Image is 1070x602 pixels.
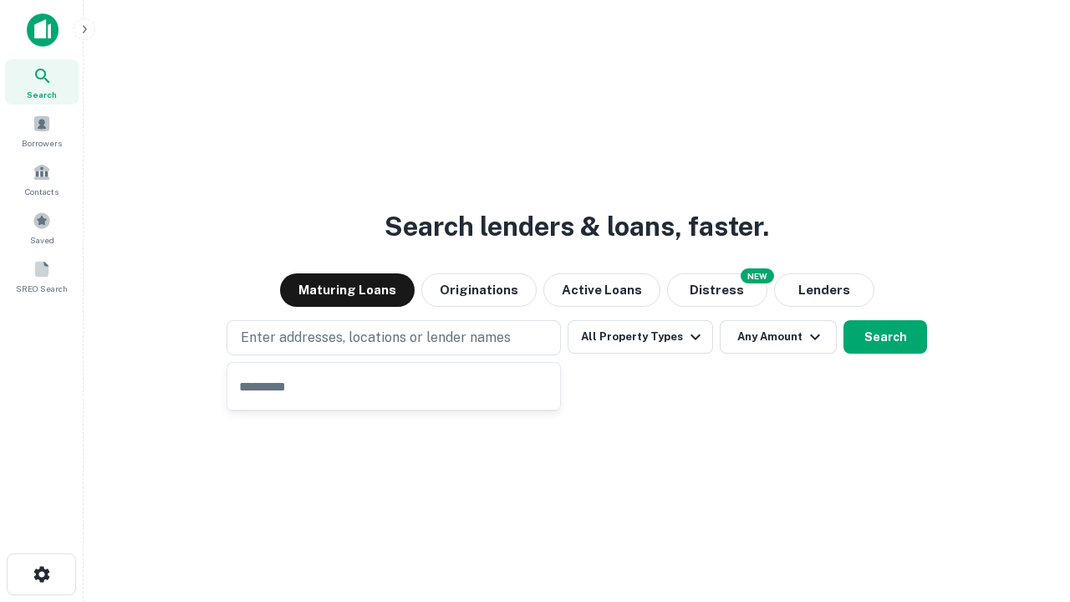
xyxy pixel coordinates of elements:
span: Contacts [25,185,59,198]
a: Search [5,59,79,105]
img: capitalize-icon.png [27,13,59,47]
button: All Property Types [568,320,713,354]
iframe: Chat Widget [986,468,1070,548]
p: Enter addresses, locations or lender names [241,328,511,348]
a: Saved [5,205,79,250]
button: Any Amount [720,320,837,354]
button: Active Loans [543,273,660,307]
button: Search [843,320,927,354]
a: SREO Search [5,253,79,298]
button: Maturing Loans [280,273,415,307]
h3: Search lenders & loans, faster. [385,207,769,247]
button: Lenders [774,273,874,307]
span: Borrowers [22,136,62,150]
button: Enter addresses, locations or lender names [227,320,561,355]
span: Search [27,88,57,101]
span: Saved [30,233,54,247]
button: Originations [421,273,537,307]
a: Contacts [5,156,79,202]
button: Search distressed loans with lien and other non-mortgage details. [667,273,767,307]
span: SREO Search [16,282,68,295]
div: NEW [741,268,774,283]
a: Borrowers [5,108,79,153]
